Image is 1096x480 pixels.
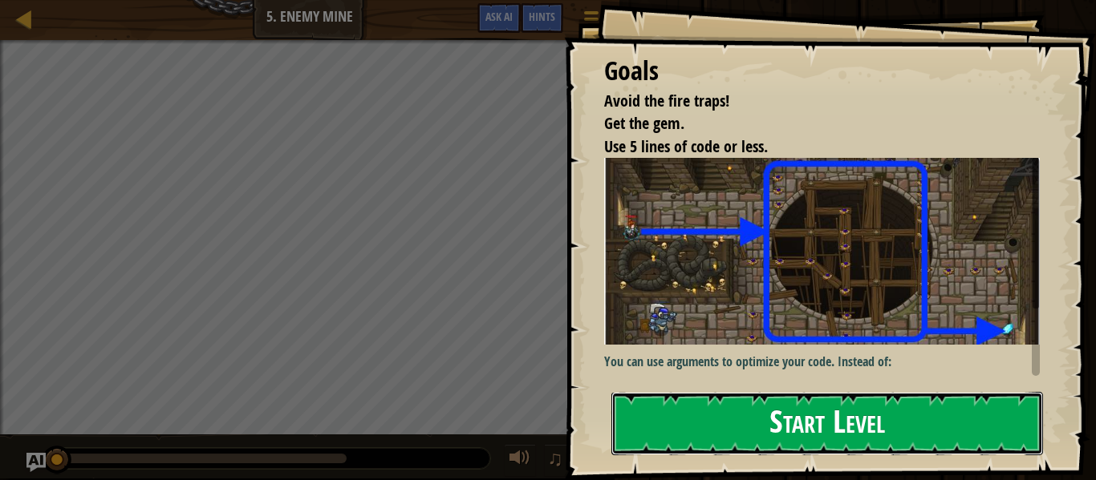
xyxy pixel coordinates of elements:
span: ♫ [547,446,563,470]
span: Get the gem. [604,112,684,134]
li: Avoid the fire traps! [584,90,1036,113]
button: ♫ [544,444,571,477]
span: Use 5 lines of code or less. [604,135,768,157]
button: Ask AI [477,3,521,33]
span: Ask AI [485,9,513,24]
li: Use 5 lines of code or less. [584,135,1036,159]
p: You can use arguments to optimize your code. Instead of: [604,353,1040,371]
button: Ask AI [26,453,46,472]
span: Hints [529,9,555,24]
button: Adjust volume [504,444,536,477]
li: Get the gem. [584,112,1036,135]
button: Start Level [611,392,1043,455]
span: Avoid the fire traps! [604,90,729,111]
img: Enemy mine [604,158,1040,345]
div: Goals [604,53,1040,90]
